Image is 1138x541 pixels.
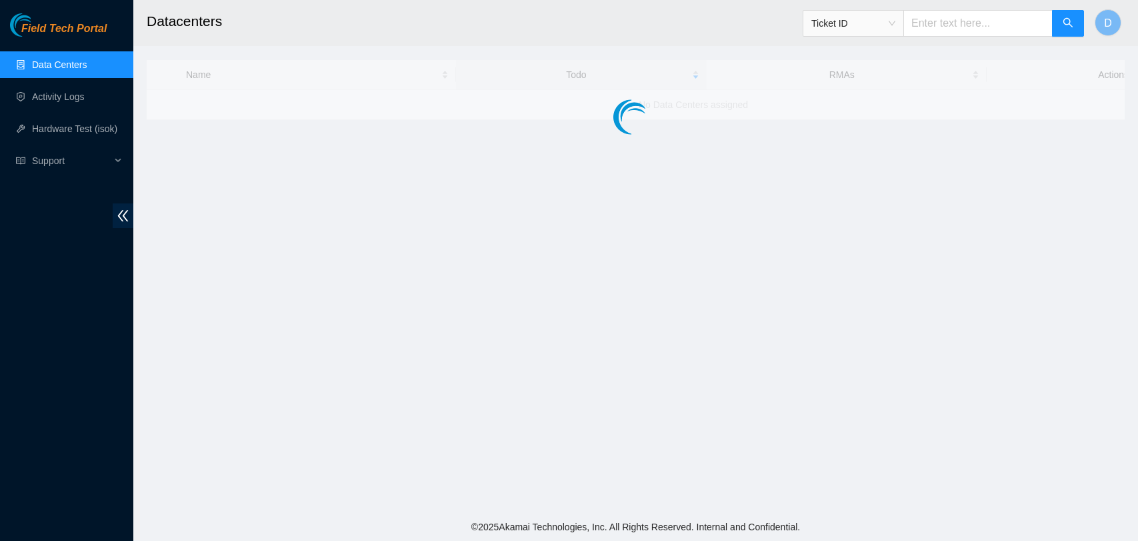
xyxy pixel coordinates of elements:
span: read [16,156,25,165]
a: Akamai TechnologiesField Tech Portal [10,24,107,41]
span: D [1104,15,1112,31]
input: Enter text here... [903,10,1053,37]
img: Akamai Technologies [10,13,67,37]
span: Support [32,147,111,174]
button: search [1052,10,1084,37]
span: Field Tech Portal [21,23,107,35]
span: double-left [113,203,133,228]
span: search [1063,17,1073,30]
a: Activity Logs [32,91,85,102]
a: Data Centers [32,59,87,70]
footer: © 2025 Akamai Technologies, Inc. All Rights Reserved. Internal and Confidential. [133,513,1138,541]
a: Hardware Test (isok) [32,123,117,134]
span: Ticket ID [811,13,895,33]
button: D [1095,9,1121,36]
